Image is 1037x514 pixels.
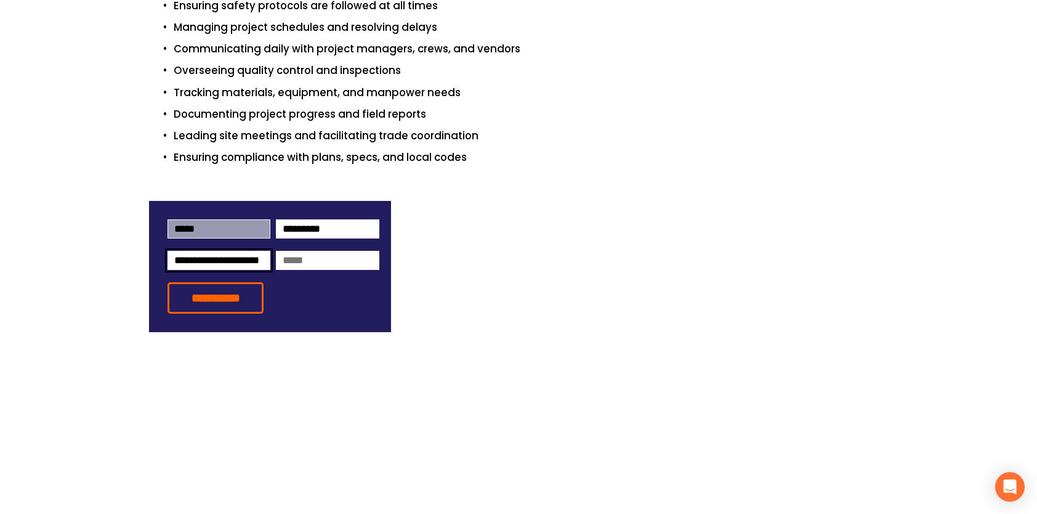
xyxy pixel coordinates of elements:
[174,84,888,101] p: Tracking materials, equipment, and manpower needs
[995,472,1025,502] div: Open Intercom Messenger
[174,149,888,166] p: Ensuring compliance with plans, specs, and local codes
[174,106,888,123] p: Documenting project progress and field reports
[174,62,888,79] p: Overseeing quality control and inspections
[174,19,888,36] p: Managing project schedules and resolving delays
[174,41,888,57] p: Communicating daily with project managers, crews, and vendors
[174,128,888,144] p: Leading site meetings and facilitating trade coordination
